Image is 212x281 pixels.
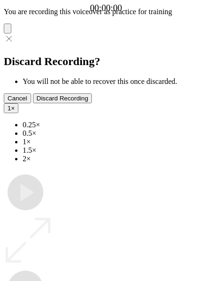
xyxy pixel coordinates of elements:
span: 1 [8,105,11,112]
li: 1× [23,138,208,146]
li: 1.5× [23,146,208,155]
li: 2× [23,155,208,163]
li: 0.25× [23,121,208,129]
p: You are recording this voiceover as practice for training [4,8,208,16]
h2: Discard Recording? [4,55,208,68]
button: 1× [4,103,18,113]
button: Discard Recording [33,93,92,103]
li: You will not be able to recover this once discarded. [23,77,208,86]
li: 0.5× [23,129,208,138]
a: 00:00:00 [90,3,122,13]
button: Cancel [4,93,31,103]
